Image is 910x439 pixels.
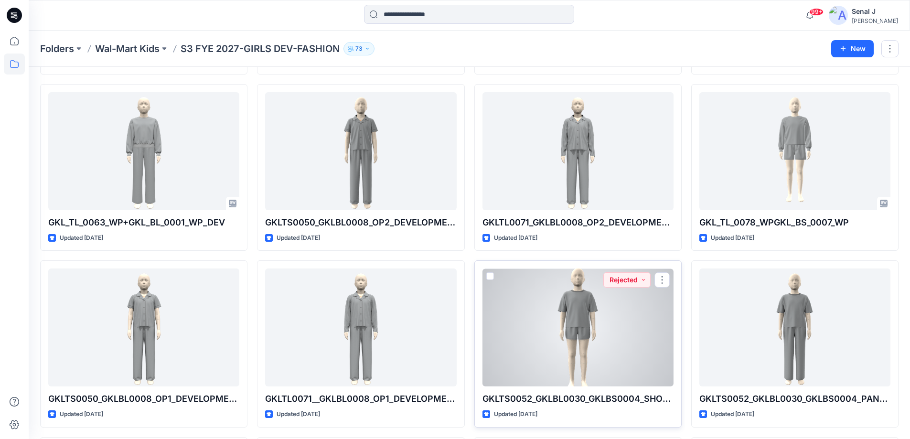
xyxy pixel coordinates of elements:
[482,216,674,229] p: GKLTL0071_GKLBL0008_OP2_DEVELOPMENT
[809,8,824,16] span: 99+
[60,233,103,243] p: Updated [DATE]
[699,392,890,406] p: GKLTS0052_GKLBL0030_GKLBS0004_PANT & TOP_DEVELOPMENT
[48,392,239,406] p: GKLTS0050_GKLBL0008_OP1_DEVELOPMENT
[852,17,898,24] div: [PERSON_NAME]
[48,268,239,386] a: GKLTS0050_GKLBL0008_OP1_DEVELOPMENT
[48,216,239,229] p: GKL_TL_0063_WP+GKL_BL_0001_WP_DEV
[48,92,239,210] a: GKL_TL_0063_WP+GKL_BL_0001_WP_DEV
[277,409,320,419] p: Updated [DATE]
[494,233,537,243] p: Updated [DATE]
[711,409,754,419] p: Updated [DATE]
[265,92,456,210] a: GKLTS0050_GKLBL0008_OP2_DEVELOPMENT
[265,268,456,386] a: GKLTL0071__GKLBL0008_OP1_DEVELOPMENT
[711,233,754,243] p: Updated [DATE]
[355,43,363,54] p: 73
[482,92,674,210] a: GKLTL0071_GKLBL0008_OP2_DEVELOPMENT
[852,6,898,17] div: Senal J
[829,6,848,25] img: avatar
[482,392,674,406] p: GKLTS0052_GKLBL0030_GKLBS0004_SHORT & TOP_DEVELOPMENT
[699,92,890,210] a: GKL_TL_0078_WPGKL_BS_0007_WP
[831,40,874,57] button: New
[60,409,103,419] p: Updated [DATE]
[277,233,320,243] p: Updated [DATE]
[699,268,890,386] a: GKLTS0052_GKLBL0030_GKLBS0004_PANT & TOP_DEVELOPMENT
[482,268,674,386] a: GKLTS0052_GKLBL0030_GKLBS0004_SHORT & TOP_DEVELOPMENT
[265,392,456,406] p: GKLTL0071__GKLBL0008_OP1_DEVELOPMENT
[494,409,537,419] p: Updated [DATE]
[95,42,160,55] a: Wal-Mart Kids
[699,216,890,229] p: GKL_TL_0078_WPGKL_BS_0007_WP
[343,42,375,55] button: 73
[265,216,456,229] p: GKLTS0050_GKLBL0008_OP2_DEVELOPMENT
[40,42,74,55] a: Folders
[181,42,340,55] p: S3 FYE 2027-GIRLS DEV-FASHION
